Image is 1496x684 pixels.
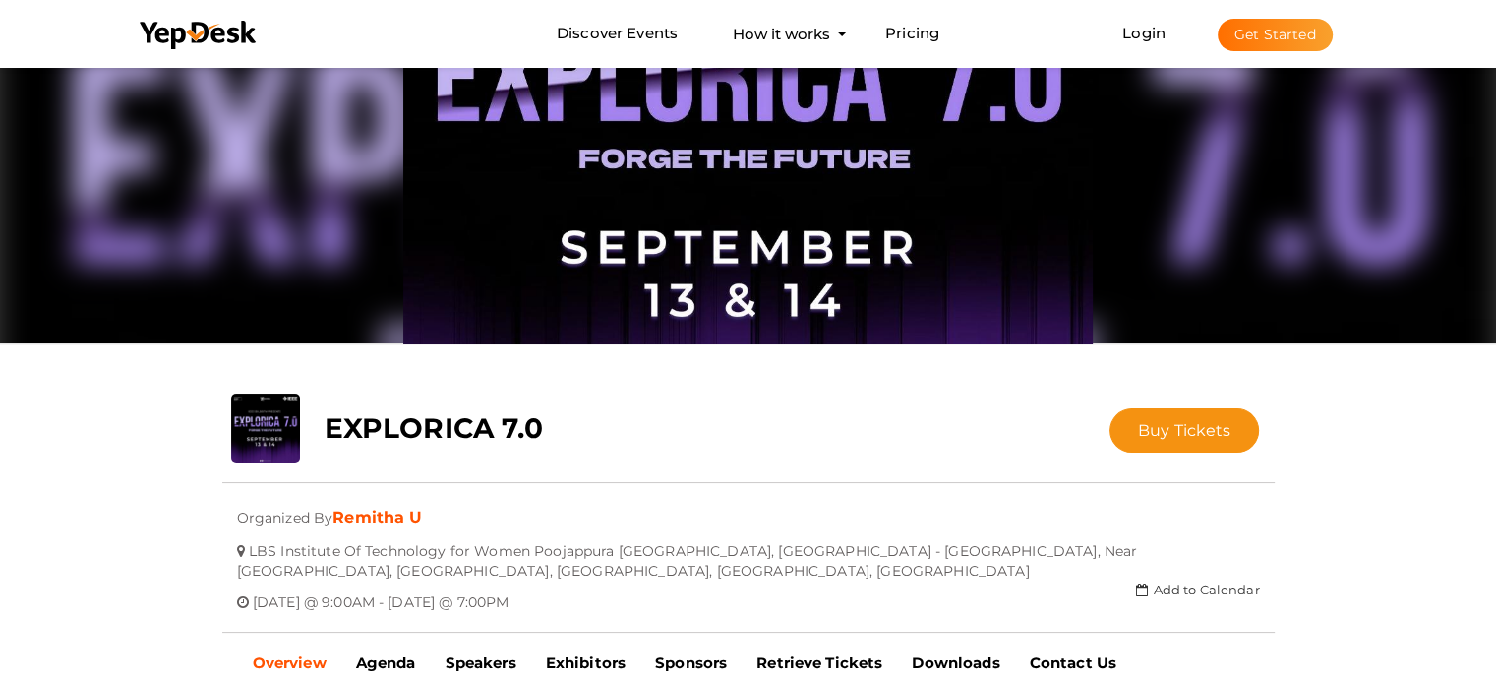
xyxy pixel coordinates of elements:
[727,16,836,52] button: How it works
[912,653,999,672] b: Downloads
[356,653,416,672] b: Agenda
[655,653,727,672] b: Sponsors
[1122,24,1166,42] a: Login
[237,494,333,527] span: Organized By
[557,16,678,52] a: Discover Events
[1136,582,1259,597] a: Add to Calendar
[237,528,1138,580] span: LBS Institute Of Technology for Women Poojappura [GEOGRAPHIC_DATA], [GEOGRAPHIC_DATA] - [GEOGRAPH...
[231,394,300,463] img: DWJQ7IGG_small.jpeg
[445,653,515,672] b: Speakers
[1218,19,1333,51] button: Get Started
[325,411,544,445] b: EXPLORICA 7.0
[1030,653,1116,672] b: Contact Us
[1109,408,1260,453] button: Buy Tickets
[756,653,882,672] b: Retrieve Tickets
[1138,421,1231,440] span: Buy Tickets
[332,508,422,527] a: Remitha U
[253,653,327,672] b: Overview
[253,579,509,611] span: [DATE] @ 9:00AM - [DATE] @ 7:00PM
[546,653,626,672] b: Exhibitors
[885,16,939,52] a: Pricing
